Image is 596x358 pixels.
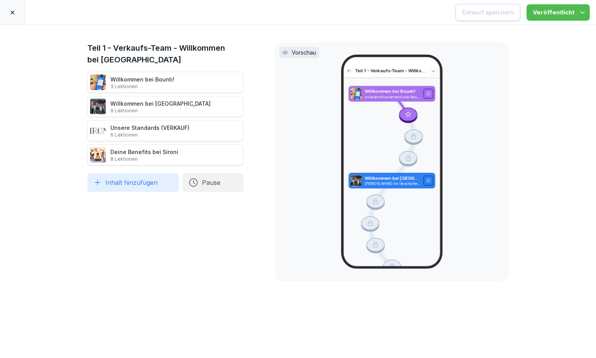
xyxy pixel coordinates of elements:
[87,72,243,93] div: Willkommen bei Bounti!3 Lektionen
[350,88,362,99] img: xh3bnih80d1pxcetv9zsuevg.png
[350,175,362,186] img: xmkdnyjyz2x3qdpcryl1xaw9.png
[183,173,243,192] button: Pause
[533,8,584,17] div: Veröffentlicht
[364,95,420,99] p: In diesem Kurs lernst du die Bounti App kennnen.
[364,175,420,181] p: Willkommen bei [GEOGRAPHIC_DATA]
[90,123,106,138] img: lqv555mlp0nk8rvfp4y70ul5.png
[90,99,106,114] img: xmkdnyjyz2x3qdpcryl1xaw9.png
[110,148,178,162] div: Deine Benefits bei Sironi
[110,75,174,90] div: Willkommen bei Bounti!
[527,4,590,21] button: Veröffentlicht
[87,120,243,141] div: Unsere Standards (VERKAUF)6 Lektionen
[87,42,243,66] h1: Teil 1 - Verkaufs-Team - Willkommen bei [GEOGRAPHIC_DATA]
[110,83,174,90] p: 3 Lektionen
[364,181,420,186] p: [PERSON_NAME] die Geschichte, Produkte und Standards von [PERSON_NAME] kennen. Diese Schulung bie...
[90,147,106,163] img: qv31ye6da0ab8wtu5n9xmwyd.png
[90,74,106,90] img: xh3bnih80d1pxcetv9zsuevg.png
[110,132,190,138] p: 6 Lektionen
[355,67,426,74] p: Teil 1 - Verkaufs-Team - Willkommen bei [GEOGRAPHIC_DATA]
[292,48,316,57] p: Vorschau
[364,88,420,94] p: Willkommen bei Bounti!
[110,108,211,114] p: 9 Lektionen
[110,124,190,138] div: Unsere Standards (VERKAUF)
[462,8,514,17] div: Entwurf speichern
[87,144,243,165] div: Deine Benefits bei Sironi8 Lektionen
[110,156,178,162] p: 8 Lektionen
[110,99,211,114] div: Willkommen bei [GEOGRAPHIC_DATA]
[87,96,243,117] div: Willkommen bei [GEOGRAPHIC_DATA]9 Lektionen
[456,4,520,21] button: Entwurf speichern
[87,173,179,192] button: Inhalt hinzufügen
